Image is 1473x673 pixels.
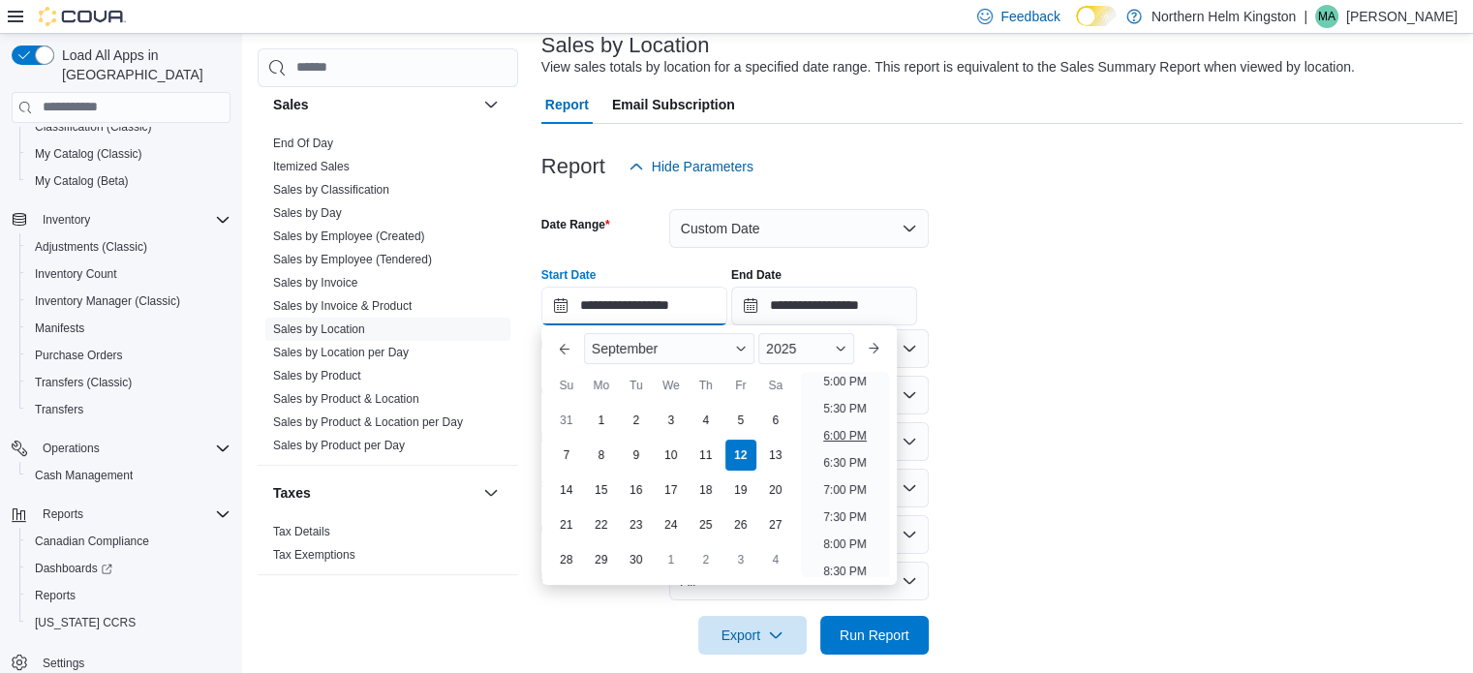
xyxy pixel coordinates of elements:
span: Reports [35,588,76,603]
span: Adjustments (Classic) [35,239,147,255]
span: Dashboards [35,561,112,576]
span: Cash Management [35,468,133,483]
a: Reports [27,584,83,607]
span: Sales by Employee (Tendered) [273,252,432,267]
div: day-2 [621,405,652,436]
p: Northern Helm Kingston [1151,5,1296,28]
div: day-25 [690,509,721,540]
a: Itemized Sales [273,160,350,173]
span: Sales by Invoice & Product [273,298,412,314]
div: day-31 [551,405,582,436]
a: Dashboards [19,555,238,582]
span: Operations [35,437,230,460]
button: Operations [35,437,107,460]
div: day-21 [551,509,582,540]
div: Button. Open the year selector. 2025 is currently selected. [758,333,854,364]
span: Adjustments (Classic) [27,235,230,259]
div: day-1 [586,405,617,436]
span: Email Subscription [612,85,735,124]
a: Sales by Employee (Created) [273,229,425,243]
a: My Catalog (Classic) [27,142,150,166]
button: Transfers [19,396,238,423]
a: Sales by Product per Day [273,439,405,452]
span: Manifests [27,317,230,340]
span: Run Report [840,626,909,645]
h3: Taxes [273,483,311,503]
span: Classification (Classic) [35,119,152,135]
a: Purchase Orders [27,344,131,367]
span: Inventory Manager (Classic) [27,290,230,313]
div: day-19 [725,474,756,505]
a: Manifests [27,317,92,340]
div: day-8 [586,440,617,471]
a: Sales by Location per Day [273,346,409,359]
button: Open list of options [902,341,917,356]
div: day-30 [621,544,652,575]
span: Canadian Compliance [27,530,230,553]
a: Sales by Employee (Tendered) [273,253,432,266]
button: Run Report [820,616,929,655]
button: Classification (Classic) [19,113,238,140]
div: Fr [725,370,756,401]
button: Sales [273,95,476,114]
div: day-5 [725,405,756,436]
div: day-9 [621,440,652,471]
a: Sales by Invoice [273,276,357,290]
span: September [592,341,658,356]
a: My Catalog (Beta) [27,169,137,193]
button: Inventory [35,208,98,231]
li: 7:30 PM [815,505,875,529]
span: Dark Mode [1076,26,1077,27]
label: Date Range [541,217,610,232]
div: Sa [760,370,791,401]
button: My Catalog (Classic) [19,140,238,168]
div: day-22 [586,509,617,540]
span: Cash Management [27,464,230,487]
div: We [656,370,687,401]
button: Canadian Compliance [19,528,238,555]
span: [US_STATE] CCRS [35,615,136,630]
span: Tax Exemptions [273,547,355,563]
ul: Time [801,372,889,577]
span: Inventory [43,212,90,228]
div: Tu [621,370,652,401]
span: Transfers (Classic) [27,371,230,394]
input: Press the down key to open a popover containing a calendar. [731,287,917,325]
div: Sales [258,132,518,465]
span: Purchase Orders [27,344,230,367]
div: day-11 [690,440,721,471]
div: day-4 [760,544,791,575]
a: Classification (Classic) [27,115,160,138]
span: Reports [35,503,230,526]
span: Sales by Employee (Created) [273,229,425,244]
a: Tax Exemptions [273,548,355,562]
a: Transfers [27,398,91,421]
div: day-4 [690,405,721,436]
span: My Catalog (Classic) [35,146,142,162]
button: Taxes [479,481,503,505]
a: Inventory Manager (Classic) [27,290,188,313]
a: Dashboards [27,557,120,580]
div: day-20 [760,474,791,505]
span: Sales by Location per Day [273,345,409,360]
button: Operations [4,435,238,462]
span: Feedback [1000,7,1059,26]
button: Purchase Orders [19,342,238,369]
button: Transfers (Classic) [19,369,238,396]
div: day-3 [656,405,687,436]
div: View sales totals by location for a specified date range. This report is equivalent to the Sales ... [541,57,1355,77]
li: 6:30 PM [815,451,875,474]
div: day-17 [656,474,687,505]
span: My Catalog (Beta) [27,169,230,193]
a: End Of Day [273,137,333,150]
button: Sales [479,93,503,116]
span: Inventory Manager (Classic) [35,293,180,309]
span: Transfers (Classic) [35,375,132,390]
span: Sales by Location [273,321,365,337]
h3: Sales [273,95,309,114]
li: 5:00 PM [815,370,875,393]
span: My Catalog (Classic) [27,142,230,166]
label: Start Date [541,267,597,283]
div: day-26 [725,509,756,540]
span: Tax Details [273,524,330,539]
